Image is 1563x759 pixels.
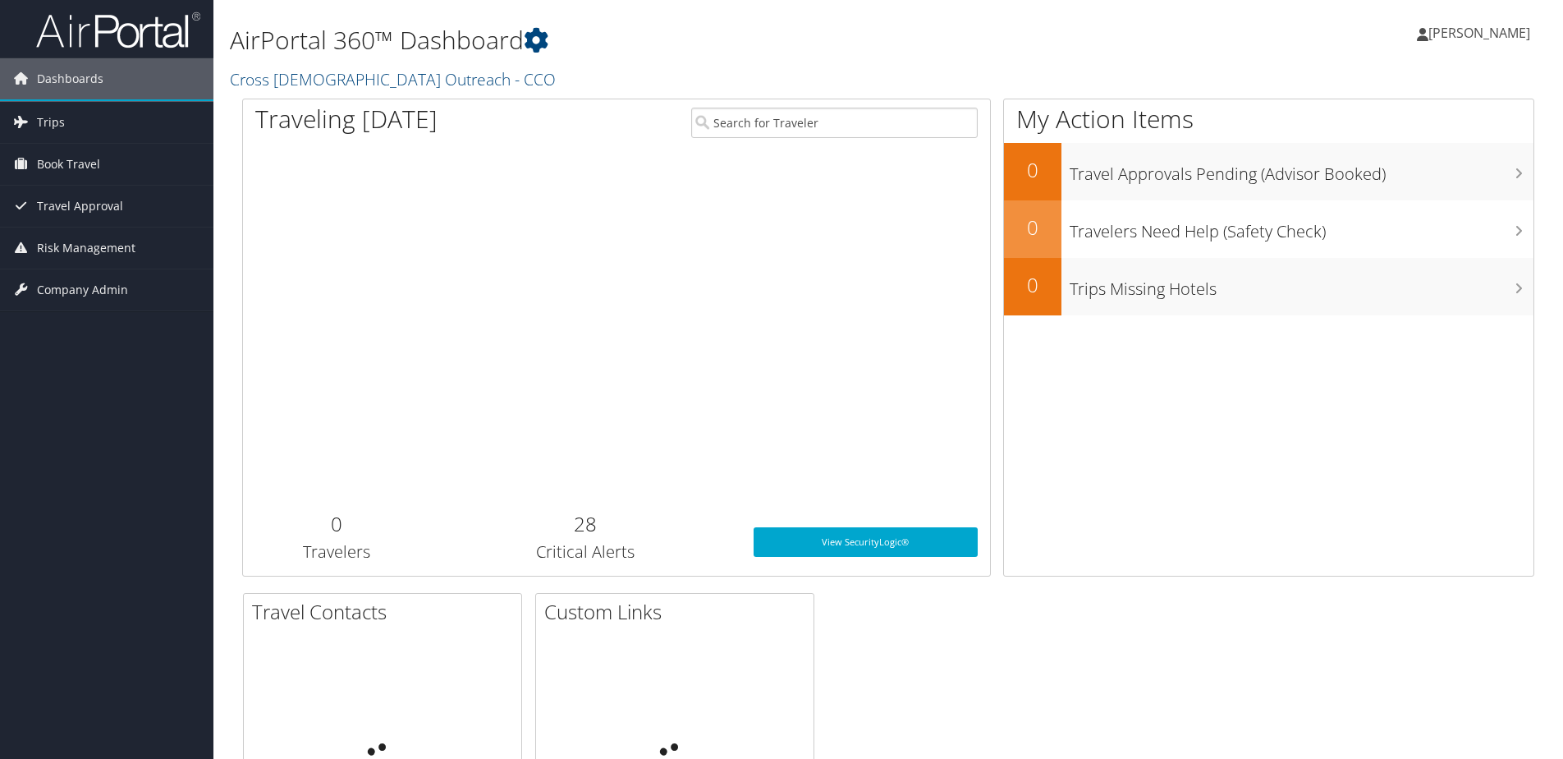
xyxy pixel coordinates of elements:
a: Cross [DEMOGRAPHIC_DATA] Outreach - CCO [230,68,560,90]
a: [PERSON_NAME] [1417,8,1547,57]
h2: Travel Contacts [252,598,521,626]
span: Dashboards [37,58,103,99]
h2: Custom Links [544,598,814,626]
h1: My Action Items [1004,102,1533,136]
a: 0Travelers Need Help (Safety Check) [1004,200,1533,258]
input: Search for Traveler [691,108,978,138]
a: View SecurityLogic® [754,527,978,557]
span: Trips [37,102,65,143]
span: Risk Management [37,228,135,269]
h3: Trips Missing Hotels [1070,269,1533,301]
h3: Critical Alerts [442,540,728,563]
h3: Travel Approvals Pending (Advisor Booked) [1070,154,1533,186]
h2: 28 [442,510,728,538]
span: [PERSON_NAME] [1428,24,1530,42]
h1: AirPortal 360™ Dashboard [230,23,1107,57]
h1: Traveling [DATE] [255,102,438,136]
span: Book Travel [37,144,100,185]
h2: 0 [1004,214,1061,241]
h2: 0 [1004,271,1061,299]
h2: 0 [255,510,417,538]
span: Travel Approval [37,186,123,227]
h3: Travelers [255,540,417,563]
a: 0Travel Approvals Pending (Advisor Booked) [1004,143,1533,200]
span: Company Admin [37,269,128,310]
img: airportal-logo.png [36,11,200,49]
h3: Travelers Need Help (Safety Check) [1070,212,1533,243]
h2: 0 [1004,156,1061,184]
a: 0Trips Missing Hotels [1004,258,1533,315]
